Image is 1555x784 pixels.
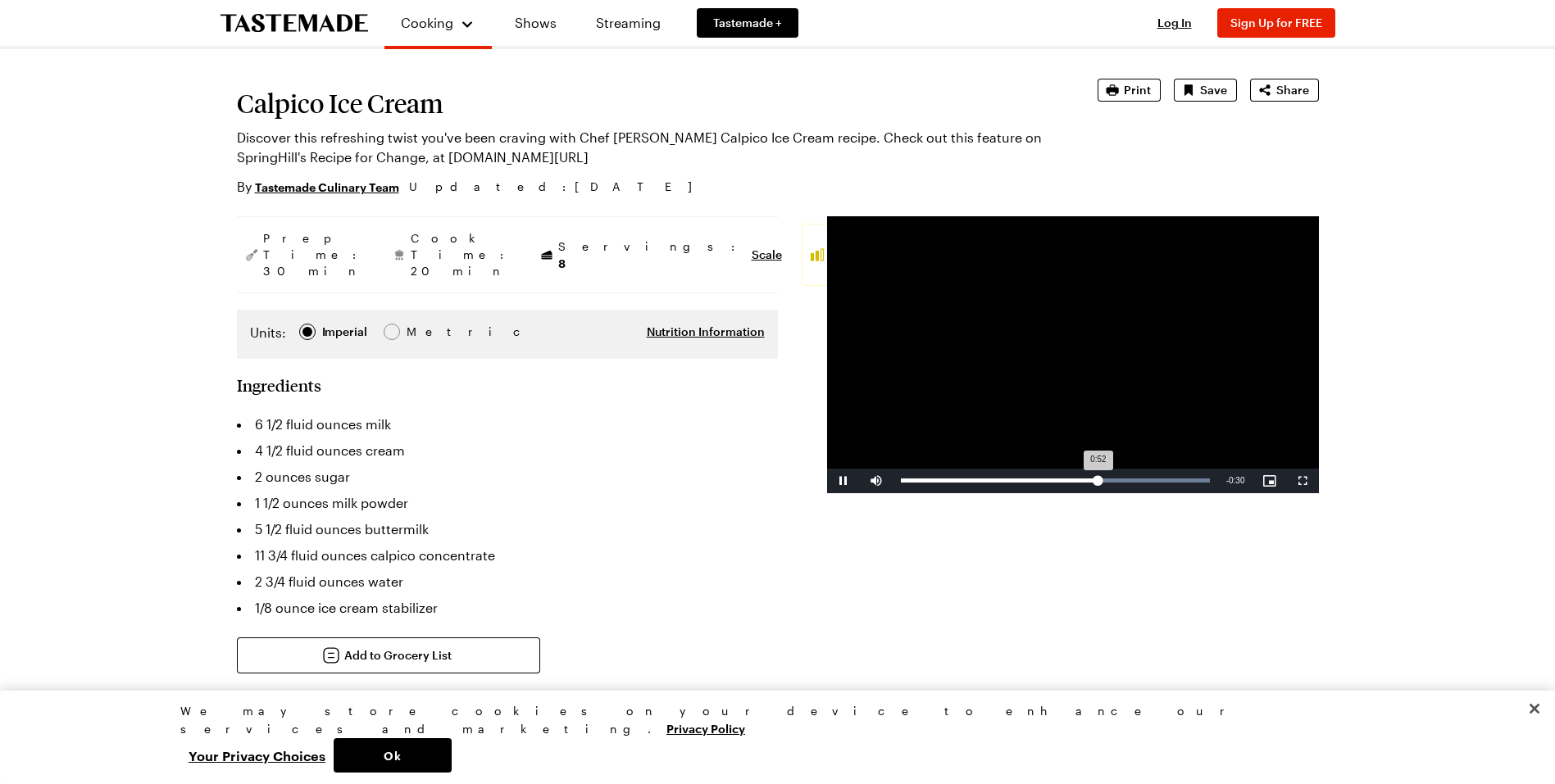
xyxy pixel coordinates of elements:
[237,128,1052,167] p: Discover this refreshing twist you've been craving with Chef [PERSON_NAME] Calpico Ice Cream reci...
[697,8,798,38] a: Tastemade +
[180,702,1361,773] div: Privacy
[237,490,778,516] li: 1 1/2 ounces milk powder
[237,516,778,542] li: 5 1/2 fluid ounces buttermilk
[713,15,782,31] span: Tastemade +
[1250,79,1319,102] button: Share
[237,542,778,569] li: 11 3/4 fluid ounces calpico concentrate
[411,230,512,279] span: Cook Time: 20 min
[1229,476,1244,485] span: 0:30
[180,702,1361,738] div: We may store cookies on your device to enhance our services and marketing.
[250,323,286,342] label: Units:
[180,738,334,773] button: Your Privacy Choices
[237,595,778,621] li: 1/8 ounce ice cream stabilizer
[1286,469,1319,493] button: Fullscreen
[647,324,765,340] button: Nutrition Information
[1098,79,1161,102] button: Print
[221,14,368,33] a: To Tastemade Home Page
[237,437,778,464] li: 4 1/2 fluid ounces cream
[334,738,452,773] button: Ok
[401,15,453,30] span: Cooking
[237,637,540,673] button: Add to Grocery List
[263,230,365,279] span: Prep Time: 30 min
[1157,16,1192,29] span: Log In
[1142,15,1207,31] button: Log In
[1230,16,1322,29] span: Sign Up for FREE
[1200,82,1227,98] span: Save
[237,177,399,197] p: By
[237,411,778,437] li: 6 1/2 fluid ounces milk
[1217,8,1335,38] button: Sign Up for FREE
[237,88,1052,118] h1: Calpico Ice Cream
[1124,82,1151,98] span: Print
[860,469,893,493] button: Mute
[558,255,566,270] span: 8
[237,690,778,703] p: *Only 1 of each ingredient will be added to your cart. Please adjust as necessary.
[409,178,708,196] span: Updated : [DATE]
[407,323,443,341] span: Metric
[558,238,743,272] span: Servings:
[901,478,1210,483] div: Progress Bar
[1174,79,1237,102] button: Save recipe
[237,569,778,595] li: 2 3/4 fluid ounces water
[322,323,367,341] div: Imperial
[255,178,399,196] a: Tastemade Culinary Team
[827,216,1319,493] video-js: Video Player
[666,720,745,736] a: More information about your privacy, opens in a new tab
[237,375,321,395] h2: Ingredients
[401,7,475,39] button: Cooking
[1253,469,1286,493] button: Picture-in-Picture
[407,323,441,341] div: Metric
[752,247,782,263] button: Scale
[827,469,860,493] button: Pause
[250,323,441,346] div: Imperial Metric
[344,647,452,664] span: Add to Grocery List
[322,323,369,341] span: Imperial
[237,464,778,490] li: 2 ounces sugar
[1276,82,1309,98] span: Share
[1226,476,1229,485] span: -
[1516,691,1553,727] button: Close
